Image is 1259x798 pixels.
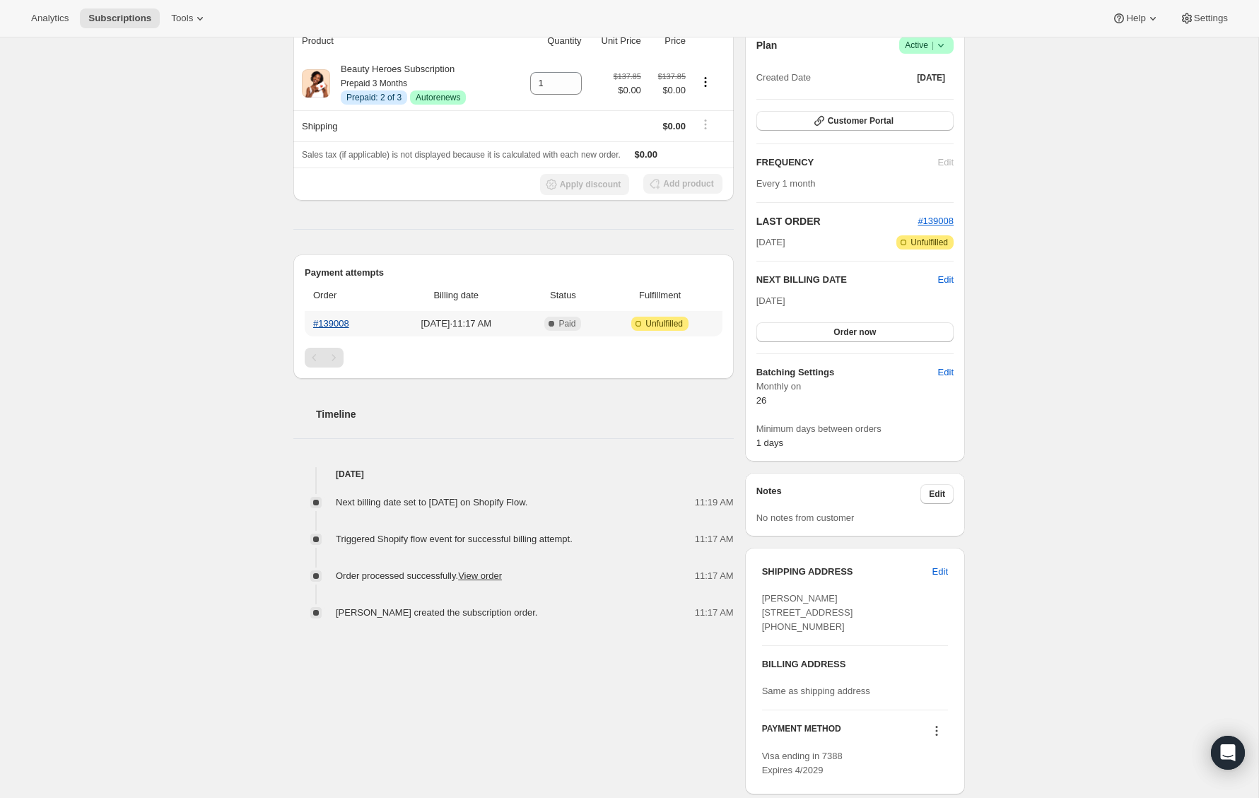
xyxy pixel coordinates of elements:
[756,38,778,52] h2: Plan
[293,110,512,141] th: Shipping
[1211,736,1245,770] div: Open Intercom Messenger
[930,361,962,384] button: Edit
[756,214,918,228] h2: LAST ORDER
[762,751,843,775] span: Visa ending in 7388 Expires 4/2029
[920,484,954,504] button: Edit
[756,71,811,85] span: Created Date
[695,569,734,583] span: 11:17 AM
[171,13,193,24] span: Tools
[918,214,954,228] button: #139008
[756,295,785,306] span: [DATE]
[756,178,816,189] span: Every 1 month
[316,407,734,421] h2: Timeline
[1194,13,1228,24] span: Settings
[293,467,734,481] h4: [DATE]
[756,273,938,287] h2: NEXT BILLING DATE
[346,92,402,103] span: Prepaid: 2 of 3
[762,686,870,696] span: Same as shipping address
[662,121,686,131] span: $0.00
[908,68,954,88] button: [DATE]
[336,534,573,544] span: Triggered Shopify flow event for successful billing attempt.
[607,288,714,303] span: Fulfillment
[756,365,938,380] h6: Batching Settings
[392,317,520,331] span: [DATE] · 11:17 AM
[695,532,734,546] span: 11:17 AM
[416,92,460,103] span: Autorenews
[650,83,686,98] span: $0.00
[313,318,349,329] a: #139008
[512,25,586,57] th: Quantity
[756,422,954,436] span: Minimum days between orders
[756,512,855,523] span: No notes from customer
[302,69,330,98] img: product img
[293,25,512,57] th: Product
[336,607,537,618] span: [PERSON_NAME] created the subscription order.
[341,78,407,88] small: Prepaid 3 Months
[586,25,645,57] th: Unit Price
[305,266,722,280] h2: Payment attempts
[658,72,686,81] small: $137.85
[756,156,938,170] h2: FREQUENCY
[80,8,160,28] button: Subscriptions
[929,488,945,500] span: Edit
[938,273,954,287] button: Edit
[302,150,621,160] span: Sales tax (if applicable) is not displayed because it is calculated with each new order.
[756,111,954,131] button: Customer Portal
[762,723,841,742] h3: PAYMENT METHOD
[694,117,717,132] button: Shipping actions
[458,570,502,581] a: View order
[614,72,641,81] small: $137.85
[694,74,717,90] button: Product actions
[756,235,785,250] span: [DATE]
[924,561,956,583] button: Edit
[31,13,69,24] span: Analytics
[932,40,934,51] span: |
[905,38,948,52] span: Active
[1171,8,1236,28] button: Settings
[917,72,945,83] span: [DATE]
[833,327,876,338] span: Order now
[828,115,894,127] span: Customer Portal
[918,216,954,226] a: #139008
[695,495,734,510] span: 11:19 AM
[392,288,520,303] span: Billing date
[330,62,466,105] div: Beauty Heroes Subscription
[910,237,948,248] span: Unfulfilled
[305,348,722,368] nav: Pagination
[1126,13,1145,24] span: Help
[614,83,641,98] span: $0.00
[756,484,921,504] h3: Notes
[762,593,853,632] span: [PERSON_NAME] [STREET_ADDRESS] [PHONE_NUMBER]
[336,497,527,507] span: Next billing date set to [DATE] on Shopify Flow.
[756,438,783,448] span: 1 days
[756,380,954,394] span: Monthly on
[23,8,77,28] button: Analytics
[645,25,690,57] th: Price
[88,13,151,24] span: Subscriptions
[695,606,734,620] span: 11:17 AM
[756,322,954,342] button: Order now
[932,565,948,579] span: Edit
[1103,8,1168,28] button: Help
[336,570,502,581] span: Order processed successfully.
[645,318,683,329] span: Unfulfilled
[938,365,954,380] span: Edit
[528,288,597,303] span: Status
[635,149,658,160] span: $0.00
[163,8,216,28] button: Tools
[558,318,575,329] span: Paid
[762,657,948,671] h3: BILLING ADDRESS
[762,565,932,579] h3: SHIPPING ADDRESS
[756,395,766,406] span: 26
[305,280,388,311] th: Order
